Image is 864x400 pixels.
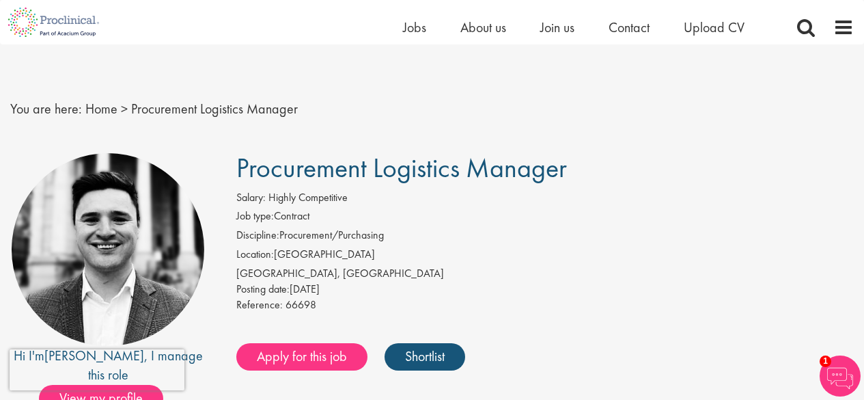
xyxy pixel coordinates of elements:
div: Hi I'm , I manage this role [10,346,206,385]
iframe: reCAPTCHA [10,349,184,390]
span: 1 [820,356,831,367]
label: Reference: [236,297,283,313]
span: You are here: [10,100,82,118]
a: Apply for this job [236,343,367,371]
label: Location: [236,247,274,263]
a: Jobs [403,18,426,36]
label: Discipline: [236,228,279,243]
li: [GEOGRAPHIC_DATA] [236,247,854,266]
span: > [121,100,128,118]
a: [PERSON_NAME] [44,347,144,364]
li: Contract [236,209,854,228]
span: Highly Competitive [268,190,348,204]
a: breadcrumb link [85,100,117,118]
a: Contact [609,18,650,36]
span: Procurement Logistics Manager [236,150,567,185]
img: imeage of recruiter Edward Little [12,153,204,346]
a: Join us [540,18,574,36]
span: Procurement Logistics Manager [131,100,298,118]
a: Upload CV [684,18,744,36]
li: Procurement/Purchasing [236,228,854,247]
img: Chatbot [820,356,861,397]
a: About us [460,18,506,36]
label: Job type: [236,209,274,224]
div: [DATE] [236,282,854,297]
span: Posting date: [236,282,290,296]
a: Shortlist [385,343,465,371]
div: [GEOGRAPHIC_DATA], [GEOGRAPHIC_DATA] [236,266,854,282]
span: 66698 [285,297,316,312]
label: Salary: [236,190,266,206]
